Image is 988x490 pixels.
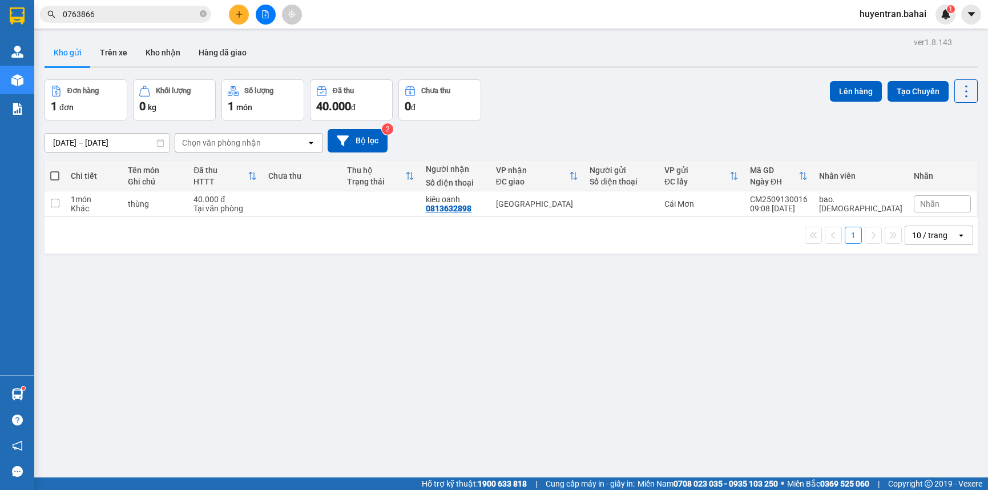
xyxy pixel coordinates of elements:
img: warehouse-icon [11,46,23,58]
div: bao.bahai [819,195,902,213]
button: Tạo Chuyến [888,81,949,102]
div: kiêu oanh [426,195,485,204]
img: warehouse-icon [11,388,23,400]
span: notification [12,440,23,451]
span: Nhãn [920,199,939,208]
strong: 0369 525 060 [820,479,869,488]
div: thùng [128,199,182,208]
sup: 2 [382,123,393,135]
div: Người gửi [590,166,653,175]
span: đ [411,103,416,112]
div: Cái Mơn [664,199,739,208]
button: Bộ lọc [328,129,388,152]
button: Lên hàng [830,81,882,102]
button: Đơn hàng1đơn [45,79,127,121]
strong: 0708 023 035 - 0935 103 250 [674,479,778,488]
div: Trạng thái [347,177,405,186]
div: Chưa thu [421,87,450,95]
button: caret-down [961,5,981,25]
div: 10 / trang [912,230,947,241]
span: huyentran.bahai [850,7,935,21]
div: VP gửi [664,166,729,175]
button: Hàng đã giao [189,39,256,66]
span: kg [148,103,156,112]
div: 09:08 [DATE] [750,204,808,213]
span: caret-down [966,9,977,19]
div: CM2509130016 [750,195,808,204]
button: file-add [256,5,276,25]
svg: open [957,231,966,240]
span: món [236,103,252,112]
div: Khác [71,204,116,213]
div: Số điện thoại [426,178,485,187]
img: solution-icon [11,103,23,115]
span: search [47,10,55,18]
button: Kho nhận [136,39,189,66]
div: Ghi chú [128,177,182,186]
div: Đơn hàng [67,87,99,95]
div: Số điện thoại [590,177,653,186]
div: Thu hộ [347,166,405,175]
span: 1 [51,99,57,113]
span: plus [235,10,243,18]
span: message [12,466,23,477]
div: Ngày ĐH [750,177,799,186]
span: Miền Bắc [787,477,869,490]
span: 1 [228,99,234,113]
div: HTTT [193,177,248,186]
sup: 1 [947,5,955,13]
span: | [535,477,537,490]
th: Toggle SortBy [188,161,263,191]
div: Chọn văn phòng nhận [182,137,261,148]
input: Tìm tên, số ĐT hoặc mã đơn [63,8,197,21]
button: aim [282,5,302,25]
div: 1 món [71,195,116,204]
th: Toggle SortBy [659,161,744,191]
div: Chi tiết [71,171,116,180]
div: ĐC giao [496,177,570,186]
span: 40.000 [316,99,351,113]
div: 40.000 đ [193,195,257,204]
input: Select a date range. [45,134,170,152]
span: đ [351,103,356,112]
div: Mã GD [750,166,799,175]
span: 0 [405,99,411,113]
img: warehouse-icon [11,74,23,86]
th: Toggle SortBy [490,161,584,191]
div: Đã thu [333,87,354,95]
span: close-circle [200,10,207,17]
th: Toggle SortBy [744,161,813,191]
div: Người nhận [426,164,485,174]
div: Tại văn phòng [193,204,257,213]
div: VP nhận [496,166,570,175]
span: đơn [59,103,74,112]
img: icon-new-feature [941,9,951,19]
div: Chưa thu [268,171,336,180]
button: Kho gửi [45,39,91,66]
span: | [878,477,880,490]
span: ⚪️ [781,481,784,486]
button: Trên xe [91,39,136,66]
div: Nhân viên [819,171,902,180]
button: Khối lượng0kg [133,79,216,121]
span: question-circle [12,415,23,425]
span: 0 [139,99,146,113]
button: plus [229,5,249,25]
span: copyright [925,480,933,488]
span: aim [288,10,296,18]
span: close-circle [200,9,207,20]
span: Hỗ trợ kỹ thuật: [422,477,527,490]
div: 0813632898 [426,204,471,213]
div: Nhãn [914,171,971,180]
th: Toggle SortBy [341,161,420,191]
span: file-add [261,10,269,18]
strong: 1900 633 818 [478,479,527,488]
span: Cung cấp máy in - giấy in: [546,477,635,490]
div: [GEOGRAPHIC_DATA] [496,199,579,208]
button: Chưa thu0đ [398,79,481,121]
img: logo-vxr [10,7,25,25]
div: Tên món [128,166,182,175]
button: Số lượng1món [221,79,304,121]
div: ĐC lấy [664,177,729,186]
div: Đã thu [193,166,248,175]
